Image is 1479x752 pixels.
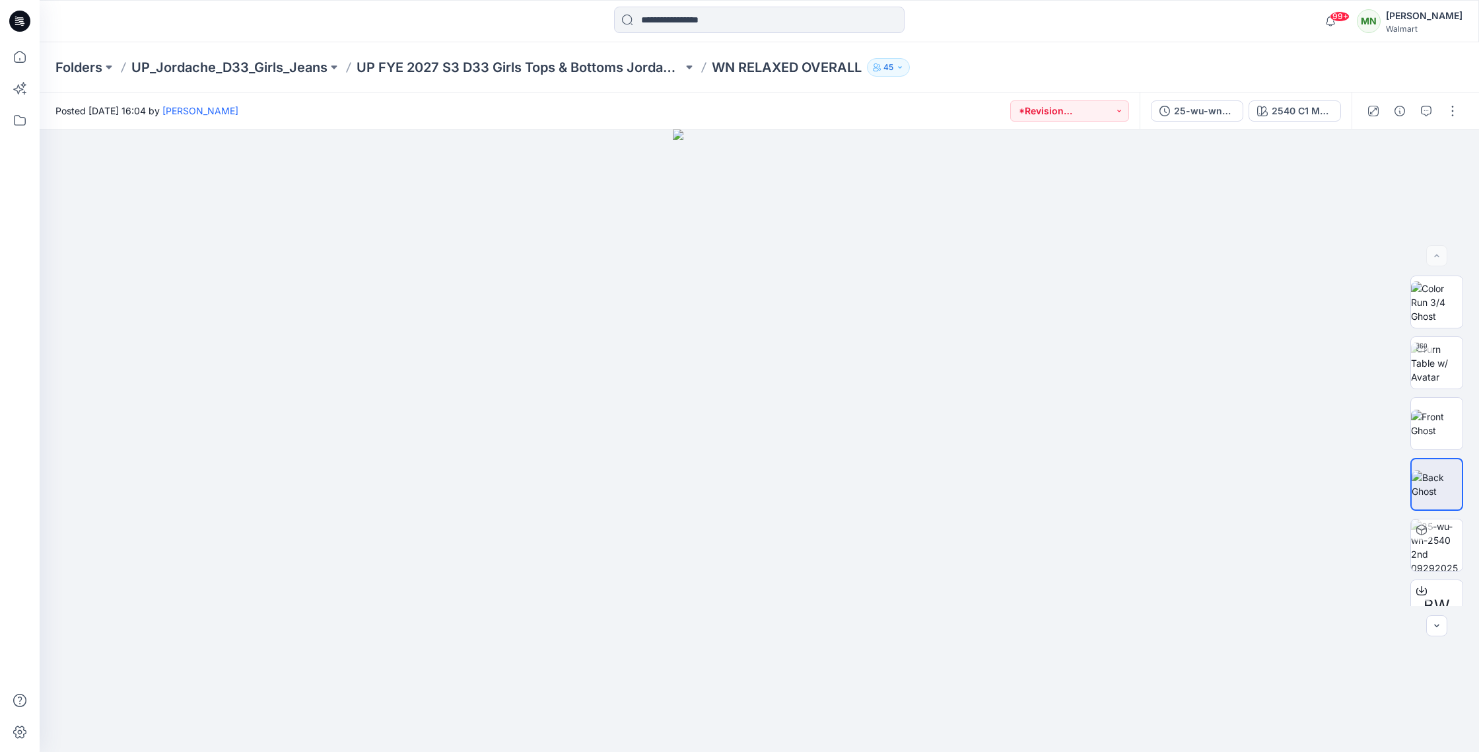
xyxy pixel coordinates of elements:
[1386,24,1462,34] div: Walmart
[162,105,238,116] a: [PERSON_NAME]
[1389,100,1410,122] button: Details
[1411,282,1462,323] img: Color Run 3/4 Ghost
[1386,8,1462,24] div: [PERSON_NAME]
[1412,470,1462,498] img: Back Ghost
[712,58,862,77] p: WN RELAXED OVERALL
[1330,11,1350,22] span: 99+
[1411,410,1462,437] img: Front Ghost
[1411,342,1462,384] img: Turn Table w/ Avatar
[1357,9,1381,33] div: MN
[1424,594,1450,618] span: BW
[867,58,910,77] button: 45
[1411,519,1462,571] img: 25-wu-wn-2540 2nd 09292025 2540 C1 MDWS
[131,58,327,77] a: UP_Jordache_D33_Girls_Jeans
[1174,104,1235,118] div: 25-wu-wn-2540 2nd 09292025
[55,58,102,77] a: Folders
[1272,104,1332,118] div: 2540 C1 MDWS
[357,58,683,77] a: UP FYE 2027 S3 D33 Girls Tops & Bottoms Jordache
[673,130,846,752] img: eyJhbGciOiJIUzI1NiIsImtpZCI6IjAiLCJzbHQiOiJzZXMiLCJ0eXAiOiJKV1QifQ.eyJkYXRhIjp7InR5cGUiOiJzdG9yYW...
[1249,100,1341,122] button: 2540 C1 MDWS
[55,104,238,118] span: Posted [DATE] 16:04 by
[1151,100,1243,122] button: 25-wu-wn-2540 2nd 09292025
[883,60,893,75] p: 45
